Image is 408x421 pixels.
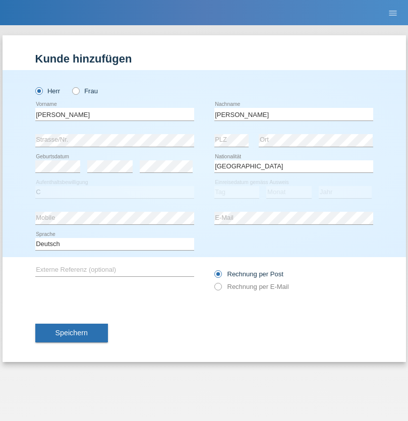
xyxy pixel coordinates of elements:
input: Rechnung per E-Mail [214,283,221,295]
input: Frau [72,87,79,94]
button: Speichern [35,324,108,343]
label: Rechnung per E-Mail [214,283,289,290]
a: menu [383,10,403,16]
label: Frau [72,87,98,95]
input: Rechnung per Post [214,270,221,283]
h1: Kunde hinzufügen [35,52,373,65]
span: Speichern [55,329,88,337]
label: Rechnung per Post [214,270,283,278]
label: Herr [35,87,61,95]
input: Herr [35,87,42,94]
i: menu [388,8,398,18]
